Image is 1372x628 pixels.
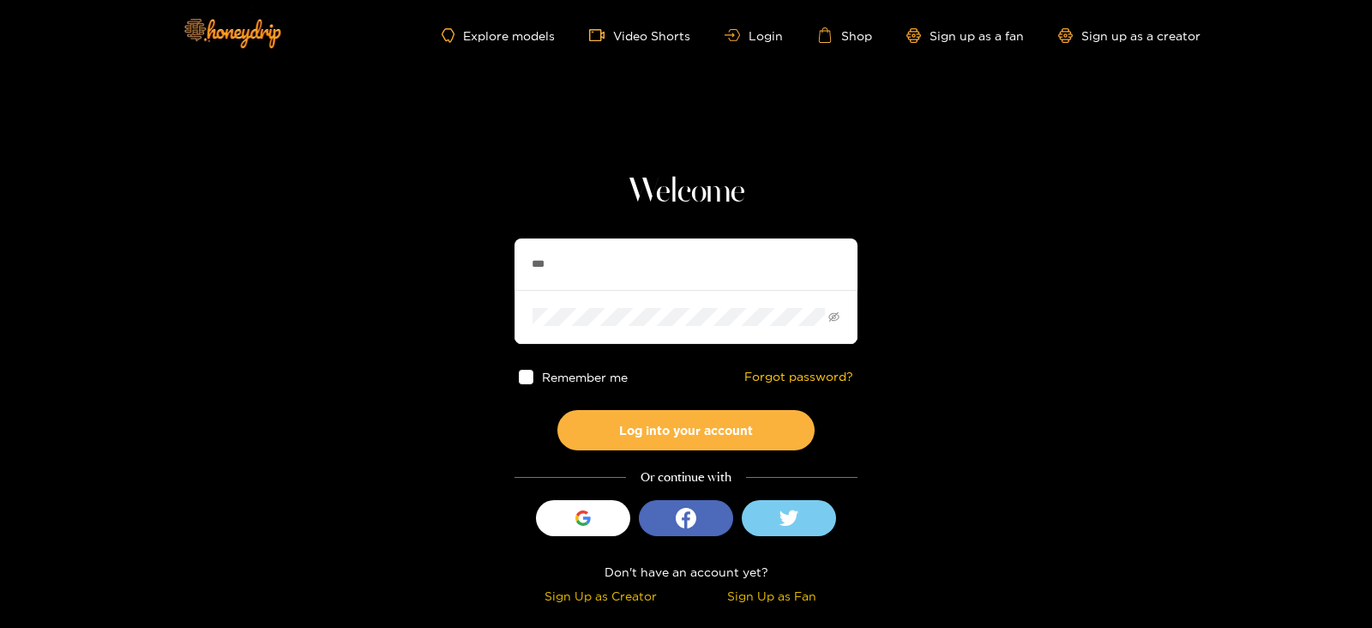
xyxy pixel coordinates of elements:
[589,27,613,43] span: video-camera
[817,27,872,43] a: Shop
[519,586,682,606] div: Sign Up as Creator
[828,311,839,323] span: eye-invisible
[514,562,857,582] div: Don't have an account yet?
[744,370,853,384] a: Forgot password?
[514,468,857,487] div: Or continue with
[1058,28,1200,43] a: Sign up as a creator
[589,27,690,43] a: Video Shorts
[542,371,628,383] span: Remember me
[514,172,857,213] h1: Welcome
[690,586,853,606] div: Sign Up as Fan
[442,28,555,43] a: Explore models
[557,410,815,450] button: Log into your account
[725,29,783,42] a: Login
[906,28,1024,43] a: Sign up as a fan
